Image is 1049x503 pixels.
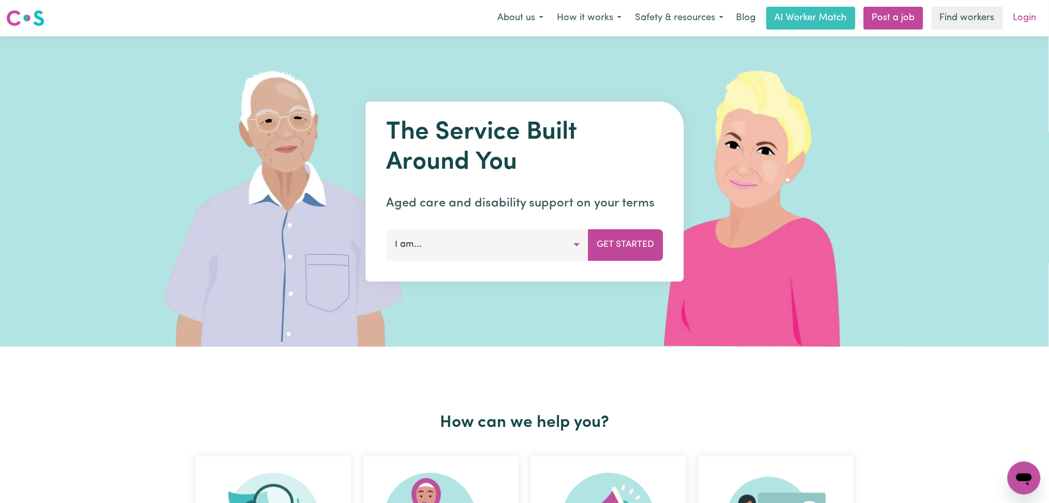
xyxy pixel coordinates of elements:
[1007,7,1043,29] a: Login
[588,229,663,260] button: Get Started
[386,229,588,260] button: I am...
[491,7,550,29] button: About us
[730,7,762,29] a: Blog
[189,413,860,433] h2: How can we help you?
[1008,462,1041,495] iframe: Button to launch messaging window
[6,9,45,27] img: Careseekers logo
[386,118,663,177] h1: The Service Built Around You
[628,7,730,29] button: Safety & resources
[6,6,45,30] a: Careseekers logo
[766,7,855,29] a: AI Worker Match
[864,7,923,29] a: Post a job
[550,7,628,29] button: How it works
[386,194,663,213] p: Aged care and disability support on your terms
[932,7,1003,29] a: Find workers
